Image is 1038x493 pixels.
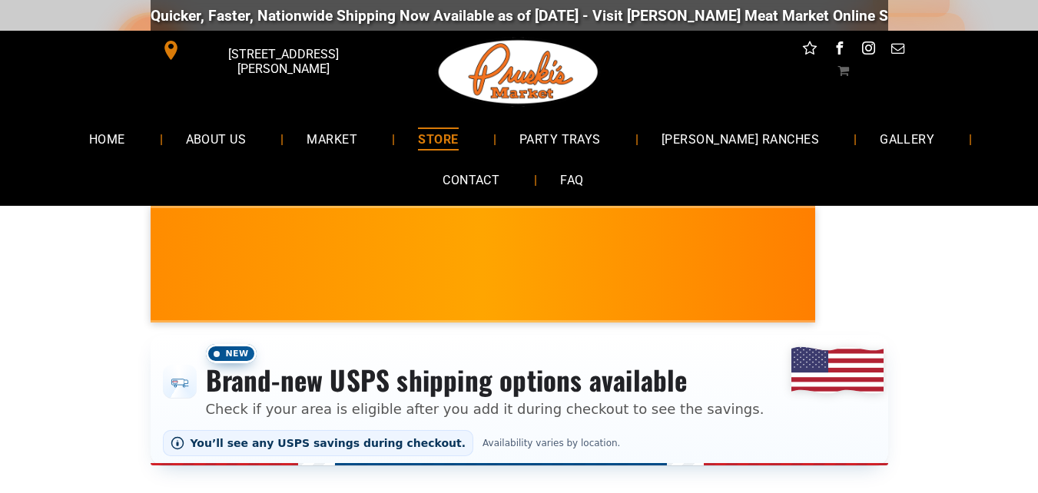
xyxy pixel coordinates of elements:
[436,31,602,114] img: Pruski-s+Market+HQ+Logo2-1920w.png
[191,437,466,449] span: You’ll see any USPS savings during checkout.
[284,118,380,159] a: MARKET
[2,7,933,25] div: Quicker, Faster, Nationwide Shipping Now Available as of [DATE] - Visit [PERSON_NAME] Meat Market...
[420,160,522,200] a: CONTACT
[858,38,878,62] a: instagram
[479,438,623,448] span: Availability varies by location.
[206,363,764,397] h3: Brand-new USPS shipping options available
[206,344,257,363] span: New
[537,160,606,200] a: FAQ
[496,118,624,159] a: PARTY TRAYS
[184,39,382,84] span: [STREET_ADDRESS][PERSON_NAME]
[206,399,764,419] p: Check if your area is eligible after you add it during checkout to see the savings.
[611,275,913,299] span: [PERSON_NAME] MARKET
[395,118,481,159] a: STORE
[151,38,386,62] a: [STREET_ADDRESS][PERSON_NAME]
[638,118,842,159] a: [PERSON_NAME] RANCHES
[784,7,933,25] a: [DOMAIN_NAME][URL]
[163,118,270,159] a: ABOUT US
[66,118,148,159] a: HOME
[857,118,957,159] a: GALLERY
[887,38,907,62] a: email
[829,38,849,62] a: facebook
[800,38,820,62] a: Social network
[151,335,888,465] div: Shipping options announcement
